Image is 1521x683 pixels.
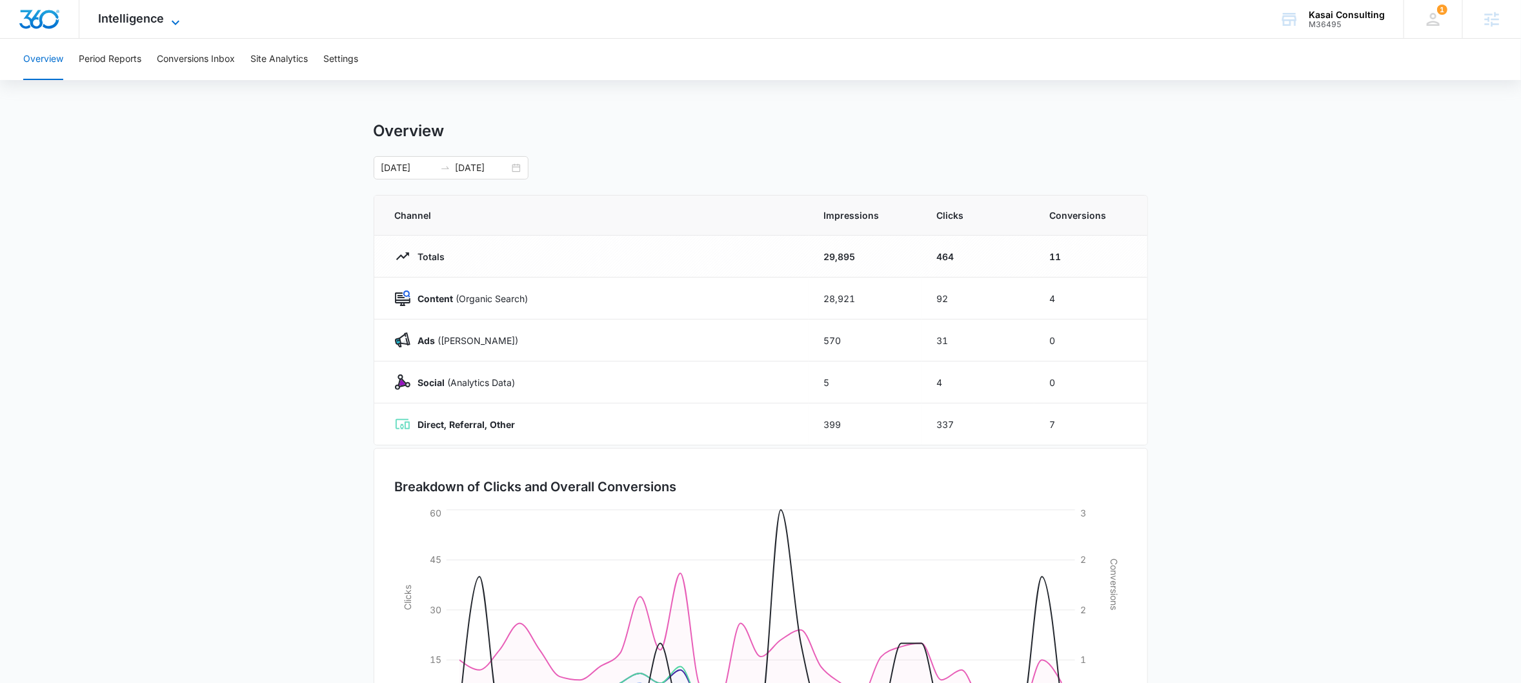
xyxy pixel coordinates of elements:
img: Ads [395,332,410,348]
span: Conversions [1050,209,1127,222]
span: Impressions [824,209,906,222]
button: Site Analytics [250,39,308,80]
button: Conversions Inbox [157,39,235,80]
tspan: 2 [1080,554,1086,565]
strong: Ads [418,335,436,346]
td: 399 [809,403,922,445]
p: ([PERSON_NAME]) [410,334,519,347]
td: 92 [922,278,1034,320]
tspan: 3 [1080,507,1086,518]
button: Overview [23,39,63,80]
tspan: 15 [430,654,441,665]
td: 570 [809,320,922,362]
tspan: Clicks [401,585,412,610]
span: Clicks [937,209,1019,222]
td: 28,921 [809,278,922,320]
div: notifications count [1437,5,1447,15]
button: Settings [323,39,358,80]
h1: Overview [374,121,445,141]
strong: Content [418,293,454,304]
p: (Organic Search) [410,292,529,305]
td: 31 [922,320,1034,362]
td: 11 [1034,236,1147,278]
strong: Social [418,377,445,388]
img: Content [395,291,410,306]
span: to [440,163,450,173]
img: Social [395,374,410,390]
strong: Direct, Referral, Other [418,419,516,430]
td: 29,895 [809,236,922,278]
span: swap-right [440,163,450,173]
td: 0 [1034,362,1147,403]
input: Start date [381,161,435,175]
span: Channel [395,209,793,222]
div: account name [1309,10,1385,20]
td: 464 [922,236,1034,278]
td: 4 [922,362,1034,403]
td: 0 [1034,320,1147,362]
tspan: 30 [430,604,441,615]
div: account id [1309,20,1385,29]
tspan: 45 [430,554,441,565]
tspan: 2 [1080,604,1086,615]
tspan: 1 [1080,654,1086,665]
td: 5 [809,362,922,403]
tspan: Conversions [1109,558,1120,610]
td: 337 [922,403,1034,445]
span: 1 [1437,5,1447,15]
input: End date [456,161,509,175]
h3: Breakdown of Clicks and Overall Conversions [395,477,677,496]
span: Intelligence [99,12,165,25]
button: Period Reports [79,39,141,80]
tspan: 60 [430,507,441,518]
td: 7 [1034,403,1147,445]
td: 4 [1034,278,1147,320]
p: Totals [410,250,445,263]
p: (Analytics Data) [410,376,516,389]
